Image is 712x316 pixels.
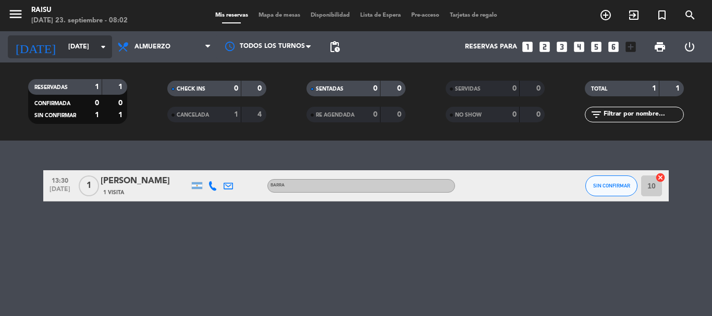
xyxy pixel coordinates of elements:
strong: 0 [95,99,99,107]
strong: 0 [536,85,543,92]
strong: 1 [234,111,238,118]
span: [DATE] [47,186,73,198]
i: cancel [655,172,666,183]
i: arrow_drop_down [97,41,109,53]
strong: 0 [373,111,377,118]
i: add_circle_outline [599,9,612,21]
span: Pre-acceso [406,12,445,18]
strong: 0 [536,111,543,118]
span: Reservas para [465,43,517,50]
div: [PERSON_NAME] [101,174,189,188]
span: print [654,41,666,53]
span: 1 Visita [103,188,124,197]
span: CONFIRMADA [34,101,70,106]
strong: 1 [118,83,125,91]
span: TOTAL [591,86,607,92]
i: looks_one [521,40,534,54]
input: Filtrar por nombre... [603,109,683,120]
i: exit_to_app [628,9,640,21]
strong: 0 [397,111,403,118]
strong: 0 [118,99,125,107]
i: add_box [624,40,637,54]
i: menu [8,6,23,22]
span: SERVIDAS [455,86,481,92]
i: [DATE] [8,35,63,58]
button: menu [8,6,23,26]
strong: 4 [257,111,264,118]
i: filter_list [590,108,603,121]
span: NO SHOW [455,112,482,118]
strong: 0 [373,85,377,92]
strong: 1 [95,83,99,91]
span: 13:30 [47,174,73,186]
i: looks_4 [572,40,586,54]
span: Lista de Espera [355,12,406,18]
div: Raisu [31,5,128,16]
strong: 0 [397,85,403,92]
span: pending_actions [328,41,341,53]
span: 1 [79,175,99,196]
span: SENTADAS [316,86,343,92]
span: Tarjetas de regalo [445,12,502,18]
div: [DATE] 23. septiembre - 08:02 [31,16,128,26]
strong: 0 [512,111,517,118]
i: looks_two [538,40,551,54]
i: looks_3 [555,40,569,54]
span: CHECK INS [177,86,205,92]
strong: 1 [652,85,656,92]
i: looks_5 [590,40,603,54]
strong: 0 [512,85,517,92]
strong: 0 [257,85,264,92]
span: SIN CONFIRMAR [34,113,76,118]
span: RESERVADAS [34,85,68,90]
span: RE AGENDADA [316,112,354,118]
span: Barra [271,183,285,187]
span: Mis reservas [210,12,253,18]
span: Mapa de mesas [253,12,305,18]
span: Almuerzo [134,43,170,50]
i: power_settings_new [683,41,696,53]
strong: 0 [234,85,238,92]
i: looks_6 [607,40,620,54]
button: SIN CONFIRMAR [585,175,637,196]
span: Disponibilidad [305,12,355,18]
span: CANCELADA [177,112,209,118]
strong: 1 [95,111,99,119]
div: LOG OUT [674,31,704,62]
strong: 1 [118,111,125,119]
i: turned_in_not [656,9,668,21]
strong: 1 [676,85,682,92]
span: SIN CONFIRMAR [593,183,630,188]
i: search [684,9,696,21]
